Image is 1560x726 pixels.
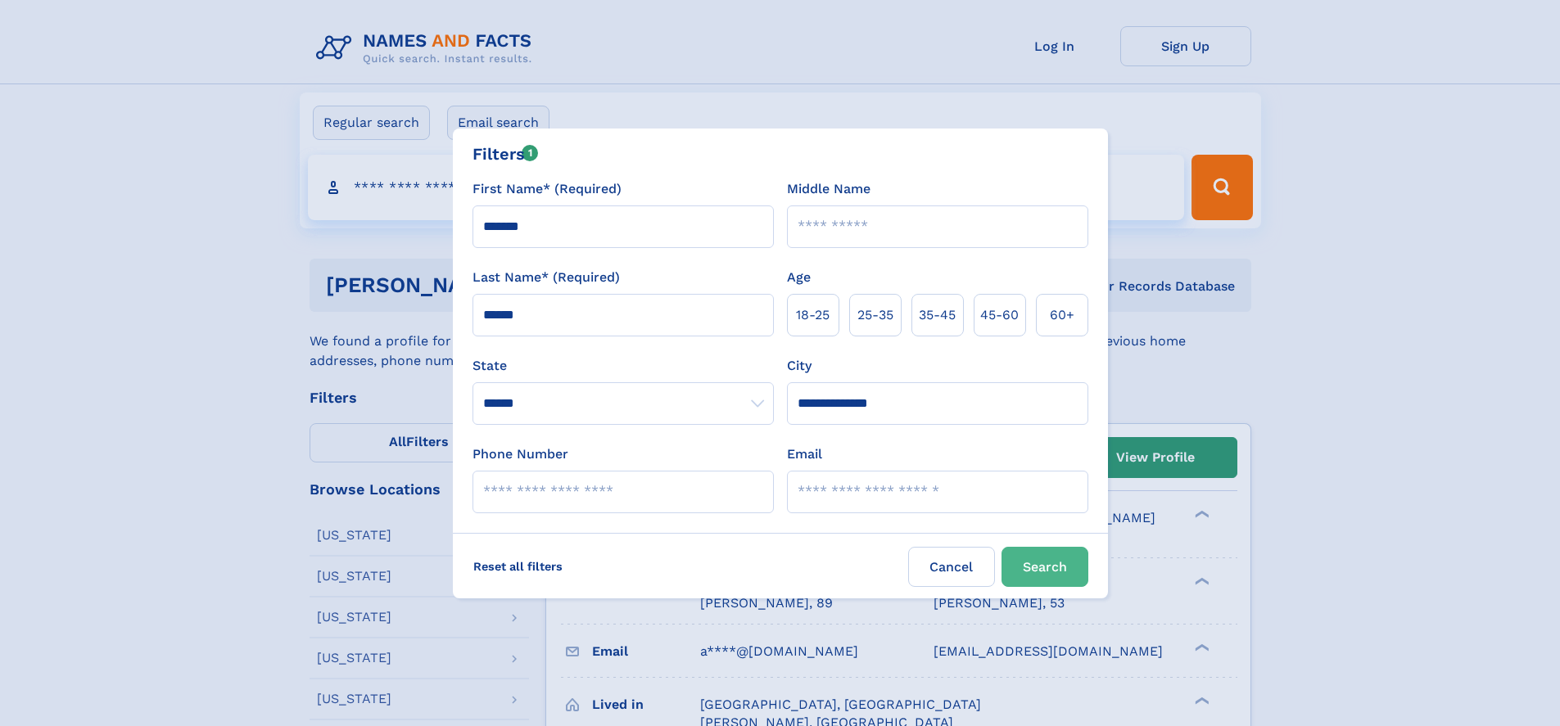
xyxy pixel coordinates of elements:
[463,547,573,586] label: Reset all filters
[1002,547,1088,587] button: Search
[473,356,774,376] label: State
[473,142,539,166] div: Filters
[787,444,822,464] label: Email
[787,268,811,287] label: Age
[796,305,830,325] span: 18‑25
[857,305,893,325] span: 25‑35
[1050,305,1074,325] span: 60+
[473,444,568,464] label: Phone Number
[908,547,995,587] label: Cancel
[473,268,620,287] label: Last Name* (Required)
[787,179,870,199] label: Middle Name
[919,305,956,325] span: 35‑45
[473,179,622,199] label: First Name* (Required)
[980,305,1019,325] span: 45‑60
[787,356,812,376] label: City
